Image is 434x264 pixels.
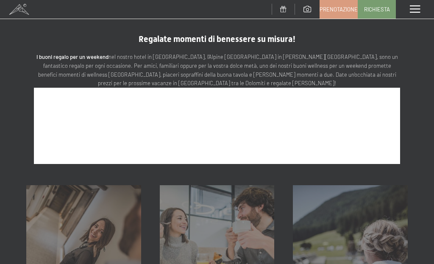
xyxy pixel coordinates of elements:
p: nel nostro hotel in [GEOGRAPHIC_DATA], l’Alpine [GEOGRAPHIC_DATA] in [PERSON_NAME][GEOGRAPHIC_DAT... [34,53,400,88]
strong: I buoni regalo per un weekend [36,53,108,60]
a: Richiesta [358,0,395,18]
span: Prenotazione [320,6,358,13]
a: Prenotazione [320,0,357,18]
span: Richiesta [364,6,390,13]
span: Regalate momenti di benessere su misura! [139,34,296,44]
